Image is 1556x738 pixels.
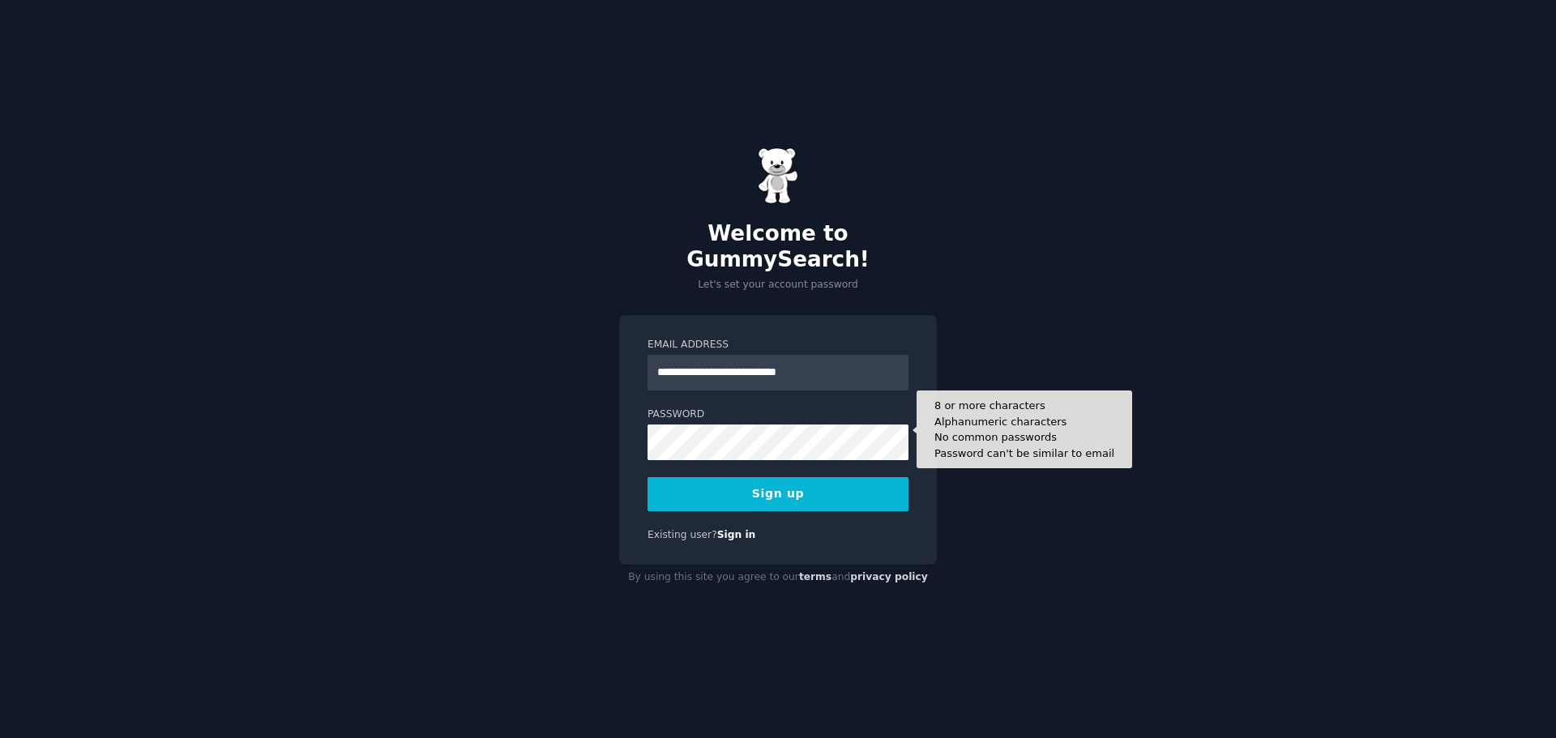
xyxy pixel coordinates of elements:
[799,571,831,582] a: terms
[619,221,937,272] h2: Welcome to GummySearch!
[717,529,756,540] a: Sign in
[758,147,798,204] img: Gummy Bear
[648,338,908,352] label: Email Address
[648,407,908,422] label: Password
[619,278,937,292] p: Let's set your account password
[648,529,717,540] span: Existing user?
[648,477,908,511] button: Sign up
[619,565,937,591] div: By using this site you agree to our and
[850,571,928,582] a: privacy policy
